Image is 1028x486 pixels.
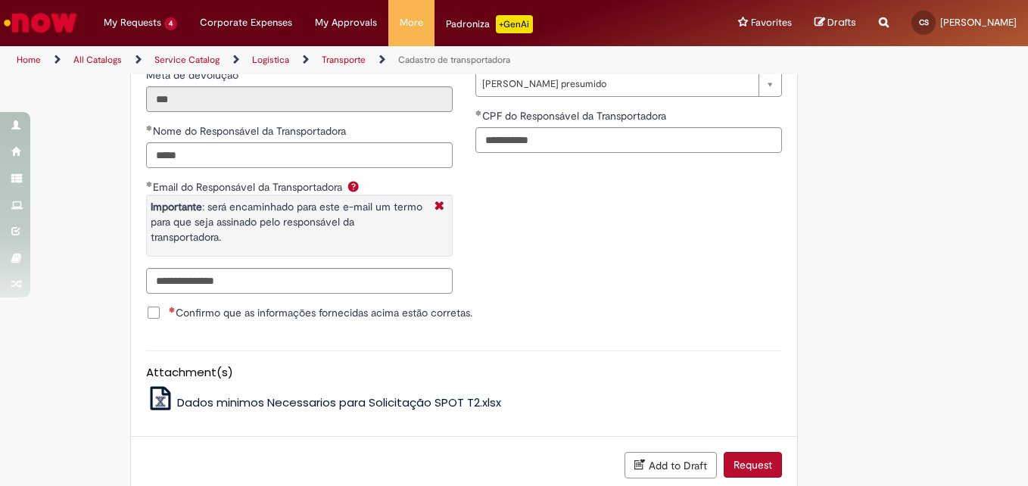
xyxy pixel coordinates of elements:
[482,72,751,96] span: [PERSON_NAME] presumido
[146,181,153,187] span: Required Filled
[146,366,782,379] h5: Attachment(s)
[146,67,241,83] label: Read only - Meta de devolução
[496,15,533,33] p: +GenAi
[724,452,782,478] button: Request
[252,54,289,66] a: Logística
[315,15,377,30] span: My Approvals
[146,68,241,82] span: Read only - Meta de devolução
[146,268,453,294] input: Email do Responsável da Transportadora
[751,15,792,30] span: Favorites
[164,17,177,30] span: 4
[200,15,292,30] span: Corporate Expenses
[154,54,220,66] a: Service Catalog
[146,86,453,112] input: Meta de devolução
[482,109,669,123] span: CPF do Responsável da Transportadora
[475,110,482,116] span: Required Filled
[431,199,448,215] i: Close More information for question_email_responsavel
[153,124,349,138] span: Nome do Responsável da Transportadora
[446,15,533,33] div: Padroniza
[177,394,501,410] span: Dados minimos Necessarios para Solicitação SPOT T2.xlsx
[2,8,79,38] img: ServiceNow
[153,180,345,194] span: Email do Responsável da Transportadora
[940,16,1017,29] span: [PERSON_NAME]
[169,307,176,313] span: Required
[475,127,782,153] input: CPF do Responsável da Transportadora
[400,15,423,30] span: More
[104,15,161,30] span: My Requests
[151,200,202,213] strong: Importante
[625,452,717,478] button: Add to Draft
[398,54,510,66] a: Cadastro de transportadora
[17,54,41,66] a: Home
[151,199,427,245] p: : será encaminhado para este e-mail um termo para que seja assinado pelo responsável da transport...
[11,46,674,74] ul: Page breadcrumbs
[146,142,453,168] input: Nome do Responsável da Transportadora
[73,54,122,66] a: All Catalogs
[169,305,472,320] span: Confirmo que as informações fornecidas acima estão corretas.
[815,16,856,30] a: Drafts
[919,17,929,27] span: CS
[827,15,856,30] span: Drafts
[146,125,153,131] span: Required Filled
[146,394,502,410] a: Dados minimos Necessarios para Solicitação SPOT T2.xlsx
[344,180,363,192] span: Help for Email do Responsável da Transportadora
[322,54,366,66] a: Transporte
